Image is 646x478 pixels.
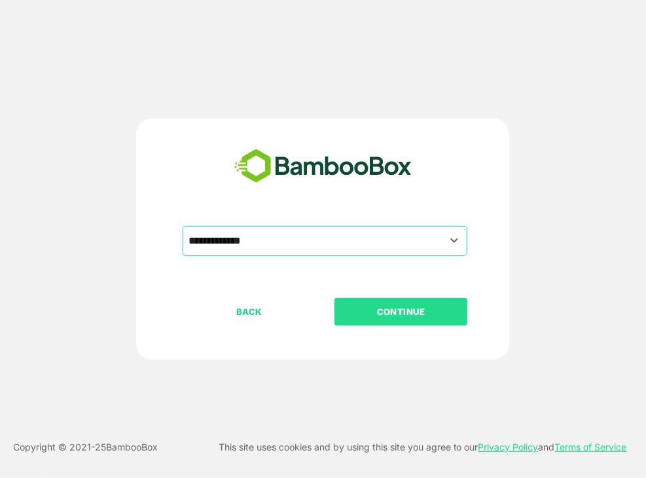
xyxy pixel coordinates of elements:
[227,145,419,188] img: bamboobox
[219,439,627,455] p: This site uses cookies and by using this site you agree to our and
[334,298,467,325] button: CONTINUE
[555,441,627,452] a: Terms of Service
[13,439,158,455] p: Copyright © 2021- 25 BambooBox
[445,232,463,249] button: Open
[184,304,315,319] p: BACK
[183,298,315,325] button: BACK
[336,304,467,319] p: CONTINUE
[478,441,539,452] a: Privacy Policy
